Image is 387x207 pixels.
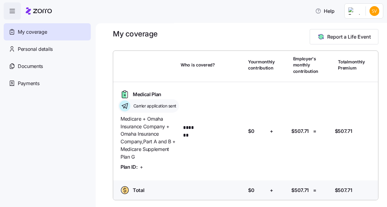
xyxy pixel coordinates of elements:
[310,5,339,17] button: Help
[4,58,91,75] a: Documents
[4,75,91,92] a: Payments
[327,33,371,40] span: Report a Life Event
[133,186,144,194] span: Total
[315,7,335,15] span: Help
[335,127,352,135] span: $507.71
[370,6,379,16] img: 026e3cd57788412bd702e8a12b18fb60
[140,163,143,171] span: +
[248,127,254,135] span: $0
[313,186,316,194] span: =
[270,186,273,194] span: +
[132,103,176,109] span: Carrier application sent
[4,23,91,40] a: My coverage
[270,127,273,135] span: +
[310,29,378,44] button: Report a Life Event
[291,127,309,135] span: $507.71
[18,28,47,36] span: My coverage
[313,127,316,135] span: =
[291,186,309,194] span: $507.71
[348,7,361,15] img: Employer logo
[248,186,254,194] span: $0
[18,45,53,53] span: Personal details
[121,163,137,171] span: Plan ID:
[293,56,319,74] span: Employer's monthly contribution
[335,186,352,194] span: $507.71
[181,62,215,68] span: Who is covered?
[121,115,176,161] span: Medicare + Omaha Insurance Company + Omaha Insurance Company , Part A and B + Medicare Supplement...
[4,40,91,58] a: Personal details
[248,59,275,71] span: Your monthly contribution
[18,62,43,70] span: Documents
[133,91,161,98] span: Medical Plan
[113,29,158,39] h1: My coverage
[18,80,39,87] span: Payments
[338,59,365,71] span: Total monthly Premium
